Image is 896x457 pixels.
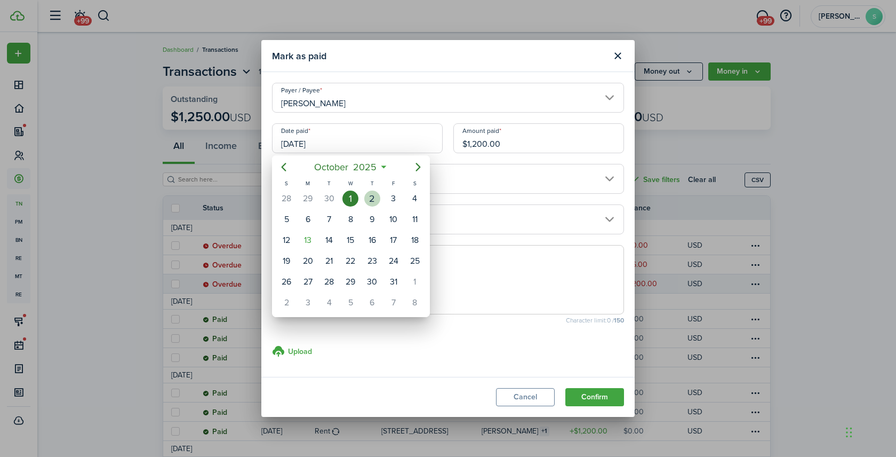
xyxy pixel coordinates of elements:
div: Friday, November 7, 2025 [386,295,402,311]
div: Monday, October 27, 2025 [300,274,316,290]
div: Tuesday, October 21, 2025 [321,253,337,269]
div: Sunday, October 12, 2025 [278,232,294,248]
span: 2025 [351,157,379,177]
mbsc-button: October2025 [308,157,383,177]
div: Sunday, October 26, 2025 [278,274,294,290]
div: Monday, October 6, 2025 [300,211,316,227]
div: Wednesday, October 22, 2025 [342,253,358,269]
div: Saturday, October 18, 2025 [407,232,423,248]
div: Monday, November 3, 2025 [300,295,316,311]
div: Friday, October 17, 2025 [386,232,402,248]
div: Wednesday, October 15, 2025 [342,232,358,248]
div: Wednesday, October 29, 2025 [342,274,358,290]
span: October [312,157,351,177]
div: Friday, October 31, 2025 [386,274,402,290]
div: Tuesday, November 4, 2025 [321,295,337,311]
div: Saturday, November 1, 2025 [407,274,423,290]
div: W [340,179,361,188]
div: Sunday, November 2, 2025 [278,295,294,311]
div: Tuesday, October 28, 2025 [321,274,337,290]
div: Friday, October 10, 2025 [386,211,402,227]
div: T [362,179,383,188]
div: Today, Monday, October 13, 2025 [300,232,316,248]
div: Monday, October 20, 2025 [300,253,316,269]
div: Saturday, November 8, 2025 [407,295,423,311]
div: Tuesday, October 7, 2025 [321,211,337,227]
div: Friday, October 3, 2025 [386,191,402,207]
div: T [318,179,340,188]
div: Sunday, October 19, 2025 [278,253,294,269]
div: Saturday, October 25, 2025 [407,253,423,269]
div: Saturday, October 4, 2025 [407,191,423,207]
div: Tuesday, October 14, 2025 [321,232,337,248]
div: Thursday, November 6, 2025 [364,295,380,311]
div: Thursday, October 16, 2025 [364,232,380,248]
div: Monday, September 29, 2025 [300,191,316,207]
div: Friday, October 24, 2025 [386,253,402,269]
div: Wednesday, November 5, 2025 [342,295,358,311]
div: Thursday, October 2, 2025 [364,191,380,207]
mbsc-button: Previous page [273,156,294,178]
div: Wednesday, October 1, 2025 [342,191,358,207]
div: Sunday, September 28, 2025 [278,191,294,207]
mbsc-button: Next page [407,156,429,178]
div: Wednesday, October 8, 2025 [342,211,358,227]
div: F [383,179,404,188]
div: Saturday, October 11, 2025 [407,211,423,227]
div: M [297,179,318,188]
div: S [404,179,426,188]
div: Thursday, October 30, 2025 [364,274,380,290]
div: Thursday, October 23, 2025 [364,253,380,269]
div: Thursday, October 9, 2025 [364,211,380,227]
div: Tuesday, September 30, 2025 [321,191,337,207]
div: Sunday, October 5, 2025 [278,211,294,227]
div: S [276,179,297,188]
